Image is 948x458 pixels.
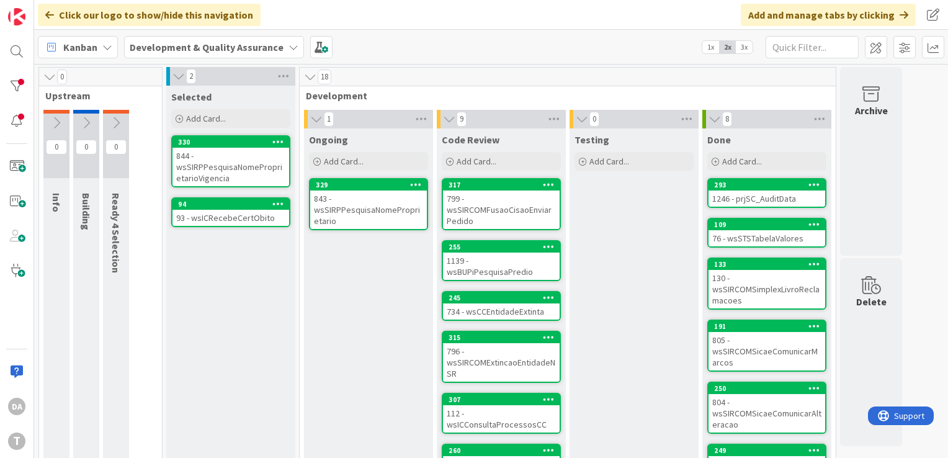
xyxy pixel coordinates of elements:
[707,320,826,372] a: 191805 - wsSIRCOMSicaeComunicarMarcos
[714,384,825,393] div: 250
[589,112,599,127] span: 0
[172,210,289,226] div: 93 - wsICRecebeCertObito
[702,41,719,53] span: 1x
[457,156,496,167] span: Add Card...
[324,156,364,167] span: Add Card...
[76,140,97,155] span: 0
[443,179,560,229] div: 317799 - wsSIRCOMFusaoCisaoEnviarPedido
[443,241,560,253] div: 255
[709,383,825,394] div: 250
[457,112,467,127] span: 9
[709,394,825,433] div: 804 - wsSIRCOMSicaeComunicarAlteracao
[709,321,825,332] div: 191
[736,41,753,53] span: 3x
[443,343,560,382] div: 796 - wsSIRCOMExtincaoEntidadeNSR
[310,191,427,229] div: 843 - wsSIRPPesquisaNomeProprietario
[171,197,290,227] a: 9493 - wsICRecebeCertObito
[63,40,97,55] span: Kanban
[172,137,289,186] div: 330844 - wsSIRPPesquisaNomeProprietarioVigencia
[8,8,25,25] img: Visit kanbanzone.com
[709,445,825,456] div: 249
[709,219,825,230] div: 109
[449,395,560,404] div: 307
[443,394,560,433] div: 307112 - wsICConsultaProcessosCC
[709,259,825,308] div: 133130 - wsSIRCOMSimplexLivroReclamacoes
[709,179,825,191] div: 293
[443,445,560,456] div: 260
[709,270,825,308] div: 130 - wsSIRCOMSimplexLivroReclamacoes
[709,191,825,207] div: 1246 - prjSC_AuditData
[46,140,67,155] span: 0
[442,178,561,230] a: 317799 - wsSIRCOMFusaoCisaoEnviarPedido
[707,178,826,208] a: 2931246 - prjSC_AuditData
[310,179,427,229] div: 329843 - wsSIRPPesquisaNomeProprietario
[709,321,825,370] div: 191805 - wsSIRCOMSicaeComunicarMarcos
[8,398,25,415] div: DA
[324,112,334,127] span: 1
[186,113,226,124] span: Add Card...
[714,322,825,331] div: 191
[443,241,560,280] div: 2551139 - wsBUPiPesquisaPredio
[709,179,825,207] div: 2931246 - prjSC_AuditData
[722,156,762,167] span: Add Card...
[8,433,25,450] div: T
[443,332,560,343] div: 315
[709,259,825,270] div: 133
[741,4,916,26] div: Add and manage tabs by clicking
[80,193,92,230] span: Building
[50,193,63,212] span: Info
[714,181,825,189] div: 293
[171,91,212,103] span: Selected
[316,181,427,189] div: 329
[105,140,127,155] span: 0
[38,4,261,26] div: Click our logo to show/hide this navigation
[443,332,560,382] div: 315796 - wsSIRCOMExtincaoEntidadeNSR
[57,70,67,84] span: 0
[186,69,196,84] span: 2
[306,89,820,102] span: Development
[318,70,331,84] span: 18
[310,179,427,191] div: 329
[309,133,348,146] span: Ongoing
[766,36,859,58] input: Quick Filter...
[449,243,560,251] div: 255
[449,181,560,189] div: 317
[856,294,887,309] div: Delete
[443,292,560,303] div: 245
[172,199,289,210] div: 94
[172,148,289,186] div: 844 - wsSIRPPesquisaNomeProprietarioVigencia
[443,303,560,320] div: 734 - wsCCEntidadeExtinta
[443,292,560,320] div: 245734 - wsCCEntidadeExtinta
[443,179,560,191] div: 317
[449,446,560,455] div: 260
[171,135,290,187] a: 330844 - wsSIRPPesquisaNomeProprietarioVigencia
[709,383,825,433] div: 250804 - wsSIRCOMSicaeComunicarAlteracao
[443,253,560,280] div: 1139 - wsBUPiPesquisaPredio
[110,193,122,273] span: Ready 4 Selection
[172,199,289,226] div: 9493 - wsICRecebeCertObito
[309,178,428,230] a: 329843 - wsSIRPPesquisaNomeProprietario
[443,191,560,229] div: 799 - wsSIRCOMFusaoCisaoEnviarPedido
[443,394,560,405] div: 307
[26,2,56,17] span: Support
[449,294,560,302] div: 245
[442,393,561,434] a: 307112 - wsICConsultaProcessosCC
[178,138,289,146] div: 330
[714,260,825,269] div: 133
[707,133,731,146] span: Done
[178,200,289,209] div: 94
[722,112,732,127] span: 8
[714,220,825,229] div: 109
[442,133,499,146] span: Code Review
[707,382,826,434] a: 250804 - wsSIRCOMSicaeComunicarAlteracao
[709,230,825,246] div: 76 - wsSTSTabelaValores
[714,446,825,455] div: 249
[709,332,825,370] div: 805 - wsSIRCOMSicaeComunicarMarcos
[442,291,561,321] a: 245734 - wsCCEntidadeExtinta
[575,133,609,146] span: Testing
[45,89,146,102] span: Upstream
[707,218,826,248] a: 10976 - wsSTSTabelaValores
[707,258,826,310] a: 133130 - wsSIRCOMSimplexLivroReclamacoes
[130,41,284,53] b: Development & Quality Assurance
[443,405,560,433] div: 112 - wsICConsultaProcessosCC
